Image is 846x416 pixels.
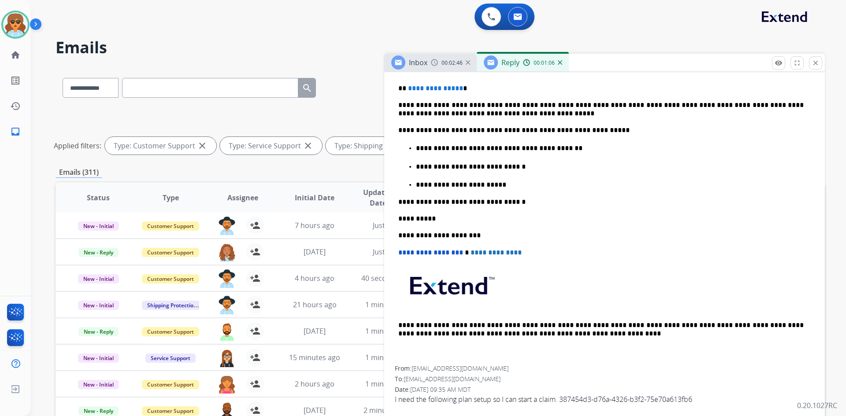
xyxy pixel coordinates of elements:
[250,247,260,257] mat-icon: person_add
[303,140,313,151] mat-icon: close
[78,221,119,231] span: New - Initial
[295,221,334,230] span: 7 hours ago
[289,353,340,362] span: 15 minutes ago
[250,326,260,336] mat-icon: person_add
[78,248,119,257] span: New - Reply
[220,137,322,155] div: Type: Service Support
[797,400,837,411] p: 0.20.1027RC
[78,353,119,363] span: New - Initial
[534,59,555,66] span: 00:01:06
[10,50,21,60] mat-icon: home
[54,140,101,151] p: Applied filters:
[142,406,199,416] span: Customer Support
[218,243,236,261] img: agent-avatar
[10,101,21,111] mat-icon: history
[142,221,199,231] span: Customer Support
[78,274,119,283] span: New - Initial
[395,364,814,373] div: From:
[395,385,814,394] div: Date:
[250,220,260,231] mat-icon: person_add
[793,59,801,67] mat-icon: fullscreen
[302,83,312,93] mat-icon: search
[304,326,326,336] span: [DATE]
[250,299,260,310] mat-icon: person_add
[365,379,409,389] span: 1 minute ago
[295,273,334,283] span: 4 hours ago
[395,394,814,405] span: I need the following plan setup so I can start a claim. 387454d3-d76a-4326-b3f2-75e70a613fb6
[142,274,199,283] span: Customer Support
[365,300,409,309] span: 1 minute ago
[218,375,236,394] img: agent-avatar
[218,349,236,367] img: agent-avatar
[250,352,260,363] mat-icon: person_add
[227,192,258,203] span: Assignee
[304,247,326,257] span: [DATE]
[78,380,119,389] span: New - Initial
[365,326,409,336] span: 1 minute ago
[295,192,334,203] span: Initial Date
[218,217,236,235] img: agent-avatar
[218,269,236,288] img: agent-avatar
[293,300,337,309] span: 21 hours ago
[197,140,208,151] mat-icon: close
[373,221,401,230] span: Just now
[250,405,260,416] mat-icon: person_add
[365,353,409,362] span: 1 minute ago
[410,385,471,394] span: [DATE] 09:35 AM MDT
[501,58,519,67] span: Reply
[412,364,508,372] span: [EMAIL_ADDRESS][DOMAIN_NAME]
[142,327,199,336] span: Customer Support
[218,296,236,314] img: agent-avatar
[10,75,21,86] mat-icon: list_alt
[105,137,216,155] div: Type: Customer Support
[442,59,463,66] span: 00:02:46
[56,167,102,178] p: Emails (311)
[812,59,820,67] mat-icon: close
[364,405,411,415] span: 2 minutes ago
[775,59,783,67] mat-icon: remove_red_eye
[250,379,260,389] mat-icon: person_add
[409,58,427,67] span: Inbox
[361,273,413,283] span: 40 seconds ago
[304,405,326,415] span: [DATE]
[373,247,401,257] span: Just now
[404,375,501,383] span: [EMAIL_ADDRESS][DOMAIN_NAME]
[145,353,196,363] span: Service Support
[78,406,119,416] span: New - Reply
[142,301,202,310] span: Shipping Protection
[142,248,199,257] span: Customer Support
[358,187,398,208] span: Updated Date
[3,12,28,37] img: avatar
[142,380,199,389] span: Customer Support
[295,379,334,389] span: 2 hours ago
[163,192,179,203] span: Type
[87,192,110,203] span: Status
[326,137,441,155] div: Type: Shipping Protection
[78,301,119,310] span: New - Initial
[78,327,119,336] span: New - Reply
[10,126,21,137] mat-icon: inbox
[395,375,814,383] div: To:
[250,273,260,283] mat-icon: person_add
[218,322,236,341] img: agent-avatar
[56,39,825,56] h2: Emails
